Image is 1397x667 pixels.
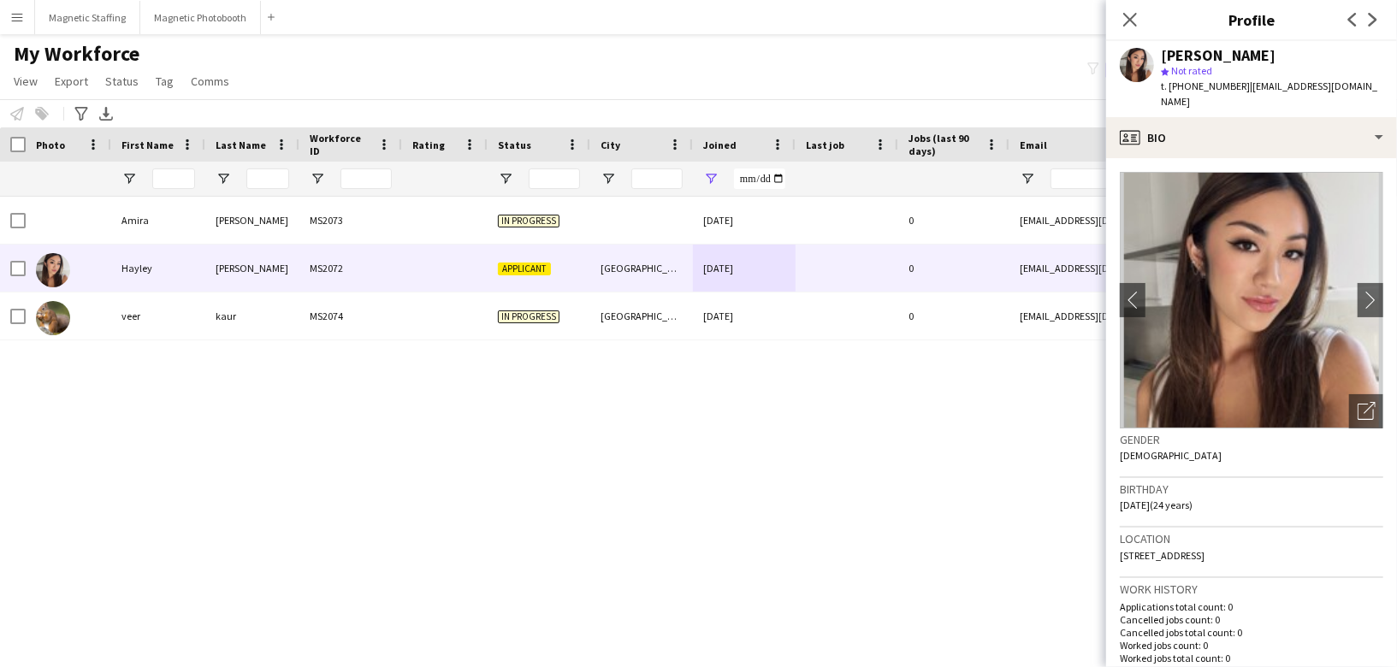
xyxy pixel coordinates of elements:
p: Cancelled jobs total count: 0 [1120,626,1383,639]
div: Bio [1106,117,1397,158]
span: Status [498,139,531,151]
p: Worked jobs count: 0 [1120,639,1383,652]
span: Tag [156,74,174,89]
a: Tag [149,70,181,92]
a: Export [48,70,95,92]
div: [PERSON_NAME] [205,245,299,292]
input: Workforce ID Filter Input [340,168,392,189]
h3: Profile [1106,9,1397,31]
span: In progress [498,215,559,227]
span: Rating [412,139,445,151]
div: Hayley [111,245,205,292]
span: Not rated [1171,64,1212,77]
input: City Filter Input [631,168,683,189]
div: MS2073 [299,197,402,244]
div: veer [111,292,205,339]
span: [DEMOGRAPHIC_DATA] [1120,449,1222,462]
span: Photo [36,139,65,151]
span: Export [55,74,88,89]
span: Joined [703,139,737,151]
div: 0 [898,245,1009,292]
input: Joined Filter Input [734,168,785,189]
button: Open Filter Menu [703,171,719,186]
p: Worked jobs total count: 0 [1120,652,1383,664]
img: veer kaur [36,301,70,335]
span: Workforce ID [310,132,371,157]
span: City [601,139,620,151]
span: First Name [121,139,174,151]
span: t. [PHONE_NUMBER] [1161,80,1250,92]
div: [EMAIL_ADDRESS][DOMAIN_NAME] [1009,245,1352,292]
img: Crew avatar or photo [1120,172,1383,428]
a: Status [98,70,145,92]
span: Status [105,74,139,89]
div: [PERSON_NAME] [205,197,299,244]
div: [EMAIL_ADDRESS][DOMAIN_NAME] [1009,292,1352,339]
a: Comms [184,70,236,92]
div: [GEOGRAPHIC_DATA] [590,245,693,292]
div: [PERSON_NAME] [1161,48,1276,63]
input: First Name Filter Input [152,168,195,189]
div: [GEOGRAPHIC_DATA] [590,292,693,339]
span: Last job [806,139,844,151]
div: MS2072 [299,245,402,292]
app-action-btn: Export XLSX [96,103,116,124]
button: Open Filter Menu [121,171,137,186]
div: 0 [898,292,1009,339]
button: Magnetic Photobooth [140,1,261,34]
span: My Workforce [14,41,139,67]
span: | [EMAIL_ADDRESS][DOMAIN_NAME] [1161,80,1377,108]
span: Last Name [216,139,266,151]
div: [EMAIL_ADDRESS][DOMAIN_NAME] [1009,197,1352,244]
h3: Work history [1120,581,1383,597]
img: Hayley Fung [36,253,70,287]
button: Magnetic Staffing [35,1,140,34]
div: [DATE] [693,292,796,339]
p: Applications total count: 0 [1120,600,1383,613]
span: Email [1020,139,1047,151]
button: Open Filter Menu [216,171,231,186]
div: MS2074 [299,292,402,339]
input: Last Name Filter Input [246,168,289,189]
h3: Gender [1120,432,1383,447]
p: Cancelled jobs count: 0 [1120,613,1383,626]
span: [DATE] (24 years) [1120,499,1193,511]
div: Open photos pop-in [1349,394,1383,428]
button: Open Filter Menu [601,171,616,186]
h3: Birthday [1120,481,1383,497]
div: Amira [111,197,205,244]
input: Email Filter Input [1051,168,1341,189]
div: 0 [898,197,1009,244]
span: Comms [191,74,229,89]
span: In progress [498,310,559,323]
input: Status Filter Input [529,168,580,189]
button: Open Filter Menu [1020,171,1035,186]
div: [DATE] [693,197,796,244]
span: Jobs (last 90 days) [909,132,979,157]
span: Applicant [498,263,551,275]
app-action-btn: Advanced filters [71,103,92,124]
a: View [7,70,44,92]
span: [STREET_ADDRESS] [1120,549,1205,562]
h3: Location [1120,531,1383,546]
div: kaur [205,292,299,339]
button: Open Filter Menu [498,171,513,186]
span: View [14,74,38,89]
div: [DATE] [693,245,796,292]
button: Open Filter Menu [310,171,325,186]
